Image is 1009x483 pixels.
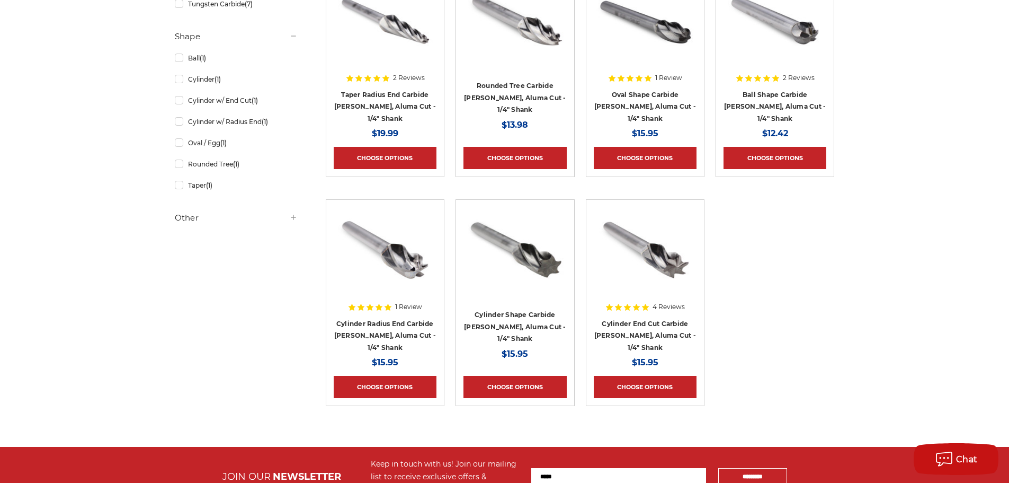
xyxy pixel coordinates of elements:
[594,91,697,122] a: Oval Shape Carbide [PERSON_NAME], Aluma Cut - 1/4" Shank
[334,91,436,122] a: Taper Radius End Carbide [PERSON_NAME], Aluma Cut - 1/4" Shank
[594,207,697,343] a: SB-3NF cylinder end cut shape carbide burr 1/4" shank
[220,139,227,147] span: (1)
[334,207,436,343] a: SC-3NF cylinder radius cut shape carbide burr 1/4" shank
[334,376,436,398] a: Choose Options
[175,49,298,67] a: Ball
[175,176,298,195] a: Taper
[200,54,206,62] span: (1)
[594,147,697,169] a: Choose Options
[273,471,341,482] span: NEWSLETTER
[724,147,826,169] a: Choose Options
[463,207,566,343] a: SA-3NF cylinder shape carbide burr 1/4" shank
[175,91,298,110] a: Cylinder w/ End Cut
[762,128,788,138] span: $12.42
[252,96,258,104] span: (1)
[956,454,978,464] span: Chat
[502,349,528,359] span: $15.95
[206,181,212,189] span: (1)
[334,147,436,169] a: Choose Options
[463,207,566,292] img: SA-3NF cylinder shape carbide burr 1/4" shank
[463,376,566,398] a: Choose Options
[372,128,398,138] span: $19.99
[175,155,298,173] a: Rounded Tree
[594,376,697,398] a: Choose Options
[175,134,298,152] a: Oval / Egg
[334,320,436,352] a: Cylinder Radius End Carbide [PERSON_NAME], Aluma Cut - 1/4" Shank
[175,112,298,131] a: Cylinder w/ Radius End
[175,212,298,224] h5: Other
[175,30,298,43] h5: Shape
[215,75,221,83] span: (1)
[262,118,268,126] span: (1)
[372,357,398,367] span: $15.95
[724,91,826,122] a: Ball Shape Carbide [PERSON_NAME], Aluma Cut - 1/4" Shank
[502,120,528,130] span: $13.98
[594,207,697,292] img: SB-3NF cylinder end cut shape carbide burr 1/4" shank
[594,320,697,352] a: Cylinder End Cut Carbide [PERSON_NAME], Aluma Cut - 1/4" Shank
[222,471,271,482] span: JOIN OUR
[334,207,436,292] img: SC-3NF cylinder radius cut shape carbide burr 1/4" shank
[632,128,658,138] span: $15.95
[233,160,239,168] span: (1)
[463,147,566,169] a: Choose Options
[632,357,658,367] span: $15.95
[914,443,998,475] button: Chat
[175,70,298,89] a: Cylinder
